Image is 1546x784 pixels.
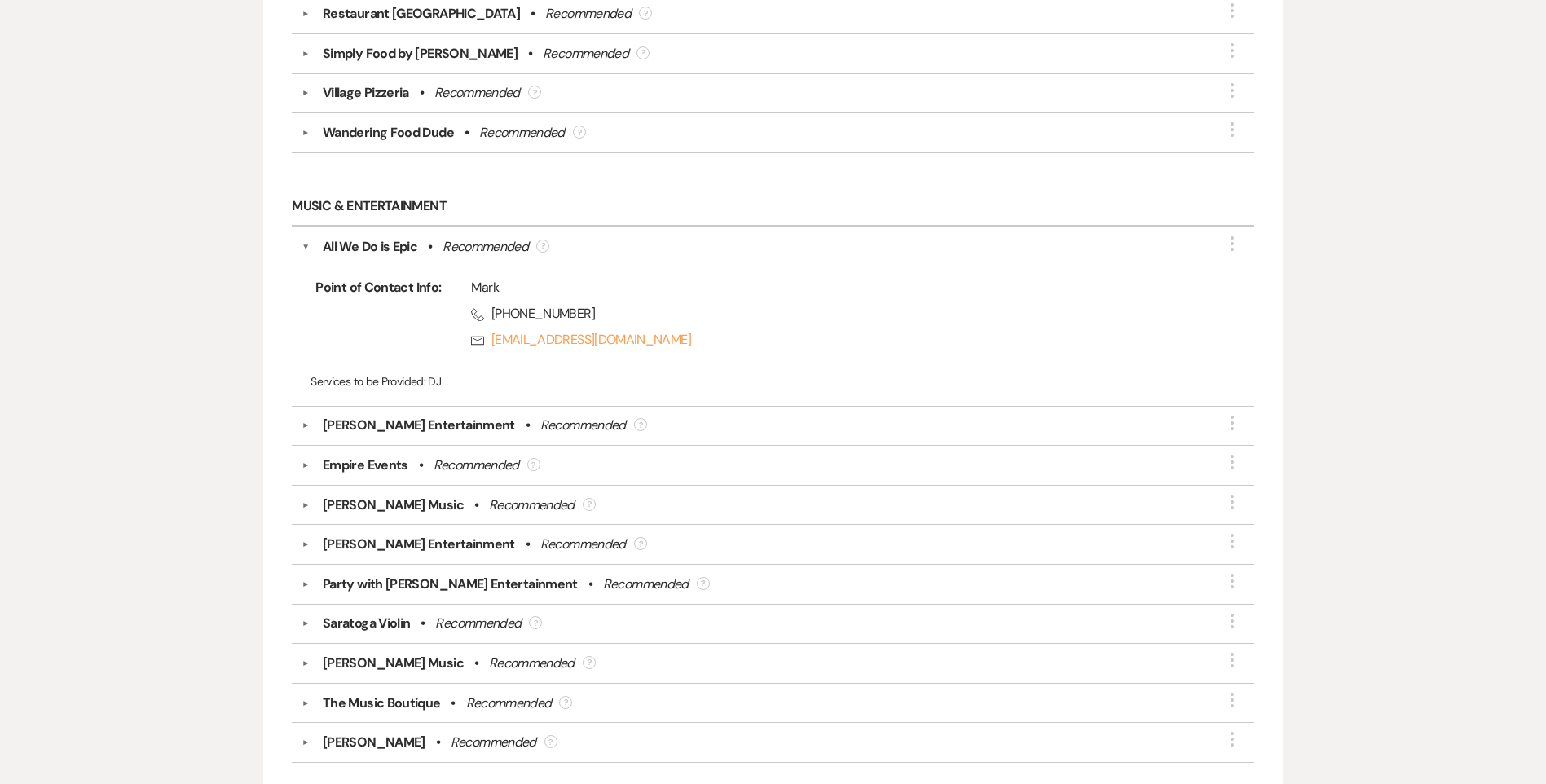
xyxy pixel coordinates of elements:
div: ? [634,418,647,431]
b: • [451,694,455,713]
div: [PERSON_NAME] [323,733,425,752]
div: ? [697,577,710,590]
div: The Music Boutique [323,694,440,713]
div: [PERSON_NAME] Music [323,496,464,515]
button: ▼ [296,619,315,628]
span: Services to be Provided: [311,374,425,389]
span: [PHONE_NUMBER] [471,304,1198,324]
span: Point of Contact Info: [311,278,441,356]
div: ? [583,498,596,511]
div: Village Pizzeria [323,83,409,103]
div: ? [527,458,540,471]
div: ? [559,696,572,709]
div: ? [528,86,541,99]
div: Recommended [435,614,521,633]
div: ? [573,126,586,139]
button: ▼ [296,738,315,747]
b: • [531,4,535,24]
div: ? [639,7,652,20]
div: ? [583,656,596,669]
div: Party with [PERSON_NAME] Entertainment [323,575,578,594]
div: ? [536,240,549,253]
div: Wandering Food Dude [323,123,454,143]
div: [PERSON_NAME] Entertainment [323,535,515,554]
div: Recommended [603,575,689,594]
div: Restaurant [GEOGRAPHIC_DATA] [323,4,520,24]
button: ▼ [296,50,315,58]
button: ▼ [302,237,310,257]
div: All We Do is Epic [323,237,417,257]
h6: Music & Entertainment [292,187,1253,227]
b: • [526,535,530,554]
b: • [588,575,592,594]
div: Recommended [543,44,628,64]
div: Recommended [540,535,626,554]
div: ? [544,735,557,748]
button: ▼ [296,421,315,429]
b: • [526,416,530,435]
button: ▼ [296,699,315,707]
div: ? [529,616,542,629]
div: Recommended [489,654,575,673]
div: Recommended [451,733,536,752]
b: • [419,456,423,475]
b: • [428,237,432,257]
button: ▼ [296,540,315,548]
div: [PERSON_NAME] Music [323,654,464,673]
b: • [436,733,440,752]
div: Recommended [489,496,575,515]
div: ? [634,537,647,550]
button: ▼ [296,659,315,667]
div: Recommended [545,4,631,24]
a: [EMAIL_ADDRESS][DOMAIN_NAME] [471,330,1198,350]
div: Saratoga Violin [323,614,410,633]
div: ? [636,46,650,59]
button: ▼ [296,129,315,137]
b: • [474,496,478,515]
b: • [420,83,424,103]
div: Simply Food by [PERSON_NAME] [323,44,518,64]
button: ▼ [296,10,315,18]
div: Recommended [540,416,626,435]
p: DJ [311,372,1235,390]
div: Recommended [434,83,520,103]
div: Recommended [443,237,528,257]
b: • [528,44,532,64]
button: ▼ [296,580,315,588]
button: ▼ [296,461,315,469]
div: Empire Events [323,456,408,475]
div: Recommended [479,123,565,143]
b: • [421,614,425,633]
b: • [465,123,469,143]
div: Mark [471,278,1198,297]
b: • [474,654,478,673]
button: ▼ [296,501,315,509]
div: Recommended [434,456,519,475]
button: ▼ [296,90,315,98]
div: Recommended [466,694,552,713]
div: [PERSON_NAME] Entertainment [323,416,515,435]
